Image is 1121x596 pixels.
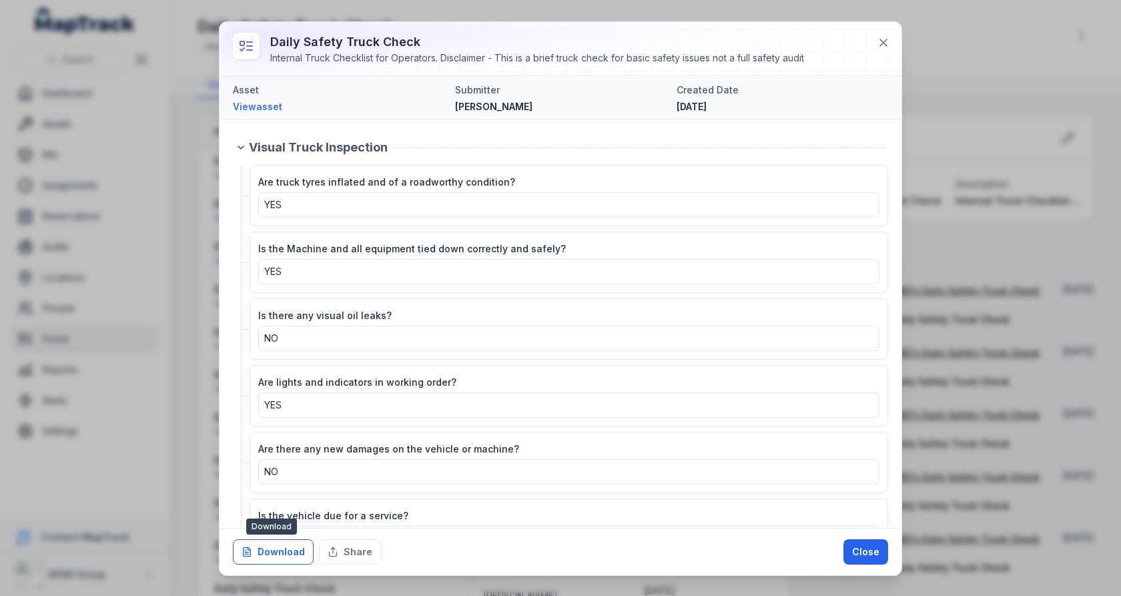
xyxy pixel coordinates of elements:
[455,101,532,112] span: [PERSON_NAME]
[843,539,888,565] button: Close
[258,376,456,388] span: Are lights and indicators in working order?
[246,519,297,535] span: Download
[249,138,388,157] span: Visual Truck Inspection
[233,84,259,95] span: Asset
[677,84,739,95] span: Created Date
[319,539,381,565] button: Share
[233,539,314,565] button: Download
[233,100,444,113] a: Viewasset
[677,101,707,112] time: 19/08/2025, 5:26:51 am
[270,51,804,65] div: Internal Truck Checklist for Operators. Disclaimer - This is a brief truck check for basic safety...
[264,199,282,210] span: YES
[264,399,282,410] span: YES
[677,101,707,112] span: [DATE]
[270,33,804,51] h3: Daily Safety Truck Check
[455,84,500,95] span: Submitter
[258,310,392,321] span: Is there any visual oil leaks?
[258,510,408,521] span: Is the vehicle due for a service?
[264,266,282,277] span: YES
[258,176,515,188] span: Are truck tyres inflated and of a roadworthy condition?
[264,466,278,477] span: NO
[264,332,278,344] span: NO
[258,443,519,455] span: Are there any new damages on the vehicle or machine?
[258,243,566,254] span: Is the Machine and all equipment tied down correctly and safely?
